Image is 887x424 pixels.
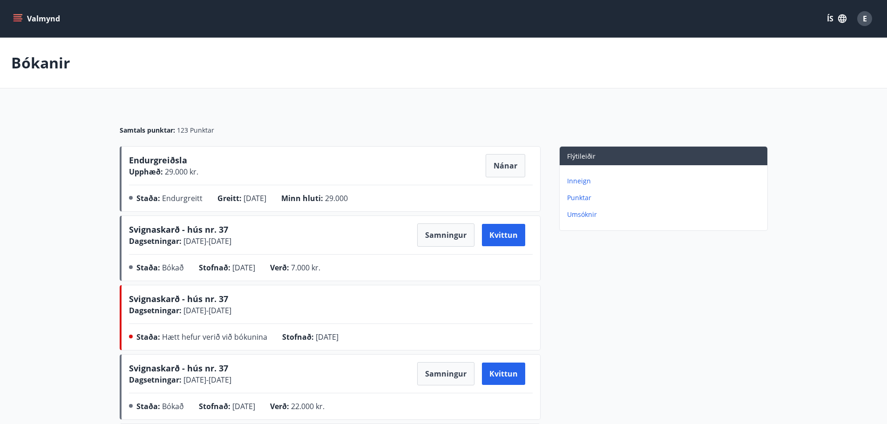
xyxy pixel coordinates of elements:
[417,223,474,247] button: Samningur
[129,363,228,374] span: Svignaskarð - hús nr. 37
[129,293,228,304] span: Svignaskarð - hús nr. 37
[325,193,348,203] span: 29.000
[199,401,230,411] span: Stofnað :
[281,193,323,203] span: Minn hluti :
[182,305,231,316] span: [DATE] - [DATE]
[291,401,325,411] span: 22.000 kr.
[316,332,339,342] span: [DATE]
[486,154,525,177] button: Nánar
[567,152,596,161] span: Flýtileiðir
[136,401,160,411] span: Staða :
[136,332,160,342] span: Staða :
[136,193,160,203] span: Staða :
[291,262,320,273] span: 7.000 kr.
[11,53,70,73] p: Bókanir
[199,262,230,273] span: Stofnað :
[282,332,314,342] span: Stofnað :
[863,13,867,24] span: E
[162,332,267,342] span: Hætt hefur verið við bókunina
[162,193,203,203] span: Endurgreitt
[232,262,255,273] span: [DATE]
[182,375,231,385] span: [DATE] - [DATE]
[232,401,255,411] span: [DATE]
[162,262,184,273] span: Bókað
[120,126,175,135] span: Samtals punktar :
[270,401,289,411] span: Verð :
[129,155,187,169] span: Endurgreiðsla
[11,10,64,27] button: menu
[567,176,764,186] p: Inneign
[136,262,160,273] span: Staða :
[177,126,214,135] span: 123 Punktar
[129,236,182,246] span: Dagsetningar :
[129,224,228,235] span: Svignaskarð - hús nr. 37
[853,7,876,30] button: E
[482,363,525,385] button: Kvittun
[244,193,266,203] span: [DATE]
[567,210,764,219] p: Umsóknir
[567,193,764,202] p: Punktar
[822,10,852,27] button: ÍS
[163,167,198,177] span: 29.000 kr.
[482,224,525,246] button: Kvittun
[129,305,182,316] span: Dagsetningar :
[417,362,474,385] button: Samningur
[182,236,231,246] span: [DATE] - [DATE]
[129,375,182,385] span: Dagsetningar :
[217,193,242,203] span: Greitt :
[129,167,163,177] span: Upphæð :
[162,401,184,411] span: Bókað
[270,262,289,273] span: Verð :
